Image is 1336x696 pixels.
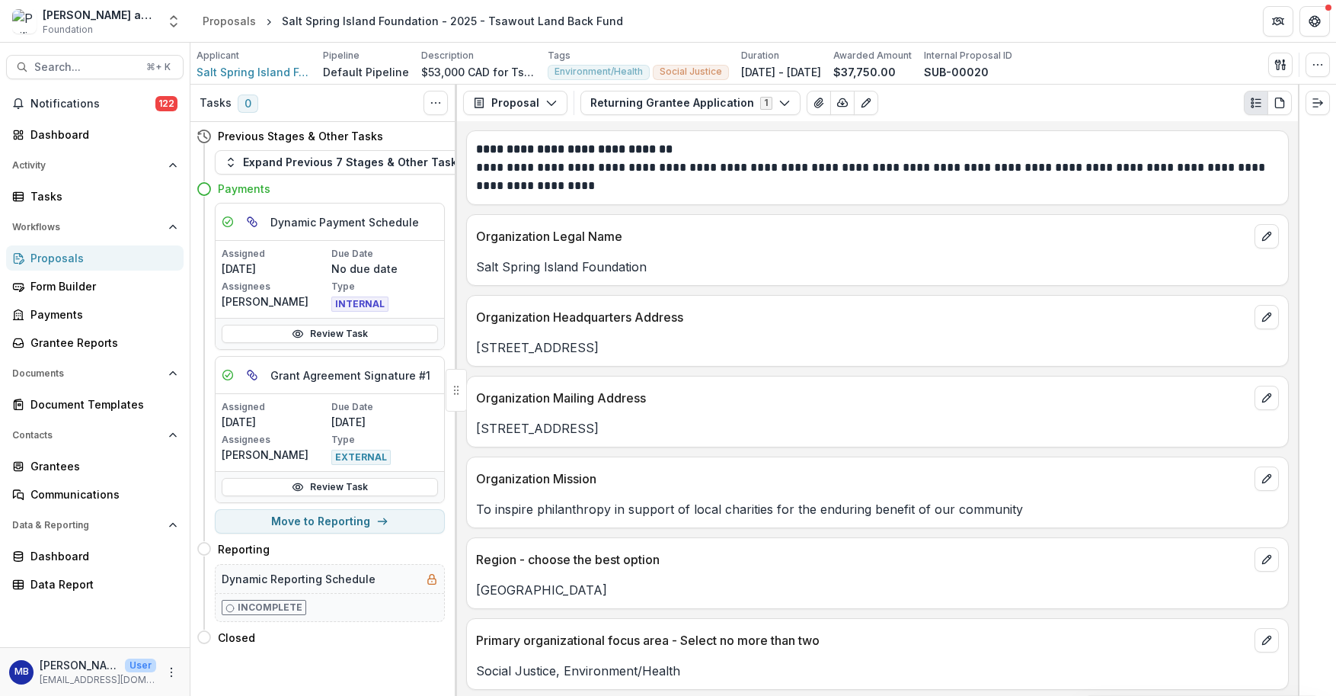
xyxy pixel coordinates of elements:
[476,227,1248,245] p: Organization Legal Name
[222,247,328,261] p: Assigned
[222,433,328,447] p: Assignees
[423,91,448,115] button: Toggle View Cancelled Tasks
[476,631,1248,649] p: Primary organizational focus area - Select no more than two
[162,663,181,682] button: More
[30,486,171,502] div: Communications
[30,127,171,143] div: Dashboard
[163,6,184,37] button: Open entity switcher
[1306,91,1330,115] button: Expand right
[43,7,157,23] div: [PERSON_NAME] and [PERSON_NAME] Foundation
[548,49,571,63] p: Tags
[476,550,1248,569] p: Region - choose the best option
[476,581,1279,599] p: [GEOGRAPHIC_DATA]
[476,419,1279,438] p: [STREET_ADDRESS]
[30,396,171,412] div: Document Templates
[741,49,779,63] p: Duration
[30,576,171,592] div: Data Report
[30,335,171,351] div: Grantee Reports
[6,122,184,147] a: Dashboard
[30,98,155,111] span: Notifications
[240,363,264,387] button: View dependent tasks
[331,261,438,277] p: No due date
[6,544,184,569] a: Dashboard
[1263,6,1293,37] button: Partners
[12,222,162,233] span: Workflows
[6,184,184,209] a: Tasks
[34,61,137,74] span: Search...
[331,247,438,261] p: Due Date
[6,153,184,178] button: Open Activity
[270,214,419,230] h5: Dynamic Payment Schedule
[331,297,388,312] span: INTERNAL
[6,330,184,355] a: Grantee Reports
[6,513,184,537] button: Open Data & Reporting
[238,601,302,614] p: Incomplete
[6,454,184,479] a: Grantees
[476,258,1279,276] p: Salt Spring Island Foundation
[197,49,239,63] p: Applicant
[222,261,328,277] p: [DATE]
[476,500,1279,518] p: To inspire philanthropy in support of local charities for the enduring benefit of our community
[12,160,162,171] span: Activity
[421,64,535,80] p: $53,000 CAD for Tsawout Land purchase
[741,64,821,80] p: [DATE] - [DATE]
[238,95,258,113] span: 0
[6,361,184,386] button: Open Documents
[331,450,391,465] span: EXTERNAL
[580,91,801,115] button: Returning Grantee Application1
[12,368,162,379] span: Documents
[12,9,37,34] img: Philip and Muriel Berman Foundation
[222,280,328,293] p: Assignees
[240,210,264,234] button: View dependent tasks
[12,520,162,531] span: Data & Reporting
[463,91,567,115] button: Proposal
[660,66,722,77] span: Social Justice
[555,66,643,77] span: Environment/Health
[1254,547,1279,572] button: edit
[218,128,383,144] h4: Previous Stages & Other Tasks
[200,97,232,110] h3: Tasks
[1254,386,1279,410] button: edit
[143,59,174,75] div: ⌘ + K
[218,181,270,197] h4: Payments
[197,64,311,80] a: Salt Spring Island Foundation
[331,280,438,293] p: Type
[6,392,184,417] a: Document Templates
[331,414,438,430] p: [DATE]
[125,659,156,672] p: User
[30,250,171,266] div: Proposals
[421,49,474,63] p: Description
[270,367,430,383] h5: Grant Agreement Signature #1
[222,478,438,496] a: Review Task
[222,414,328,430] p: [DATE]
[476,389,1248,407] p: Organization Mailing Address
[323,64,409,80] p: Default Pipeline
[1254,628,1279,653] button: edit
[331,400,438,414] p: Due Date
[222,400,328,414] p: Assigned
[197,10,629,32] nav: breadcrumb
[924,64,989,80] p: SUB-00020
[476,308,1248,326] p: Organization Headquarters Address
[222,325,438,343] a: Review Task
[12,430,162,441] span: Contacts
[476,338,1279,357] p: [STREET_ADDRESS]
[30,306,171,322] div: Payments
[40,673,156,687] p: [EMAIL_ADDRESS][DOMAIN_NAME]
[924,49,1012,63] p: Internal Proposal ID
[323,49,360,63] p: Pipeline
[218,630,255,646] h4: Closed
[222,571,376,587] h5: Dynamic Reporting Schedule
[6,423,184,447] button: Open Contacts
[6,302,184,327] a: Payments
[43,23,93,37] span: Foundation
[155,96,177,111] span: 122
[6,55,184,79] button: Search...
[282,13,623,29] div: Salt Spring Island Foundation - 2025 - Tsawout Land Back Fund
[1244,91,1268,115] button: Plaintext view
[6,215,184,239] button: Open Workflows
[1254,224,1279,249] button: edit
[1267,91,1292,115] button: PDF view
[6,572,184,597] a: Data Report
